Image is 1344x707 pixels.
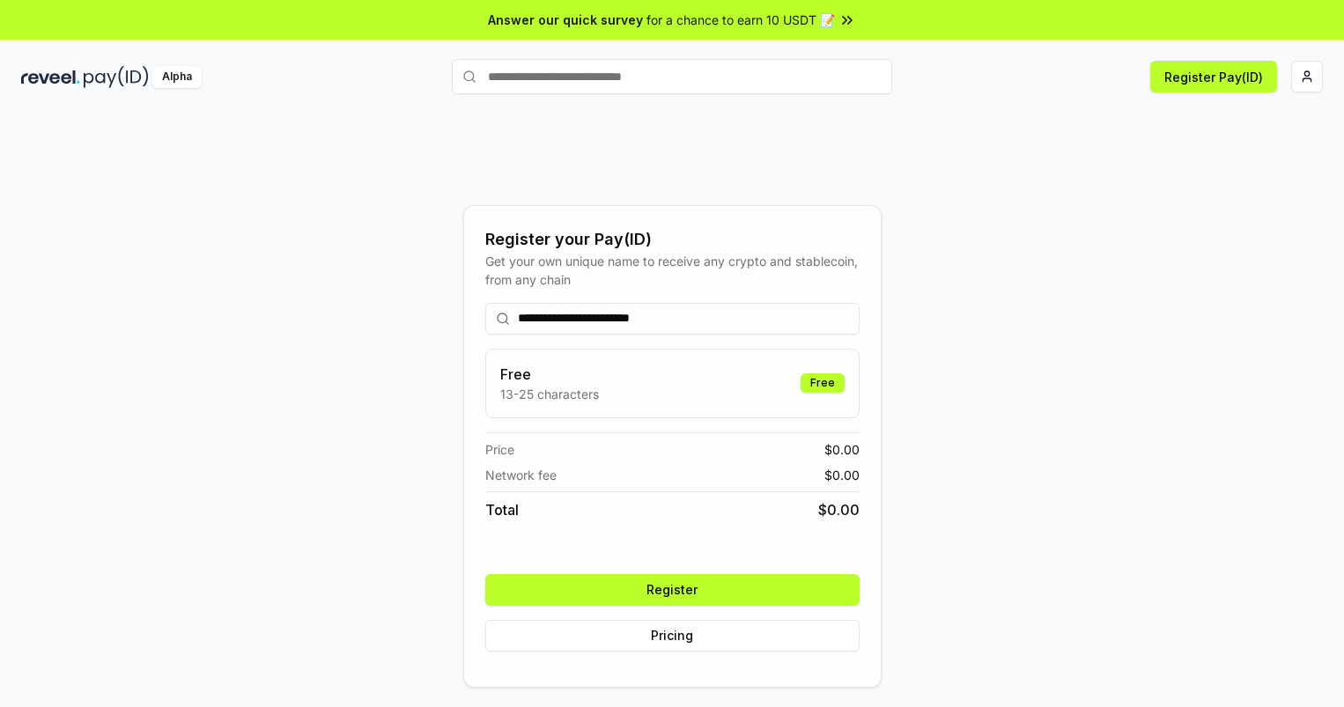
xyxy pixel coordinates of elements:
[824,440,860,459] span: $ 0.00
[485,620,860,652] button: Pricing
[801,373,845,393] div: Free
[818,499,860,520] span: $ 0.00
[84,66,149,88] img: pay_id
[1150,61,1277,92] button: Register Pay(ID)
[646,11,835,29] span: for a chance to earn 10 USDT 📝
[485,466,557,484] span: Network fee
[485,440,514,459] span: Price
[152,66,202,88] div: Alpha
[488,11,643,29] span: Answer our quick survey
[485,499,519,520] span: Total
[21,66,80,88] img: reveel_dark
[485,227,860,252] div: Register your Pay(ID)
[500,364,599,385] h3: Free
[500,385,599,403] p: 13-25 characters
[824,466,860,484] span: $ 0.00
[485,574,860,606] button: Register
[485,252,860,289] div: Get your own unique name to receive any crypto and stablecoin, from any chain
